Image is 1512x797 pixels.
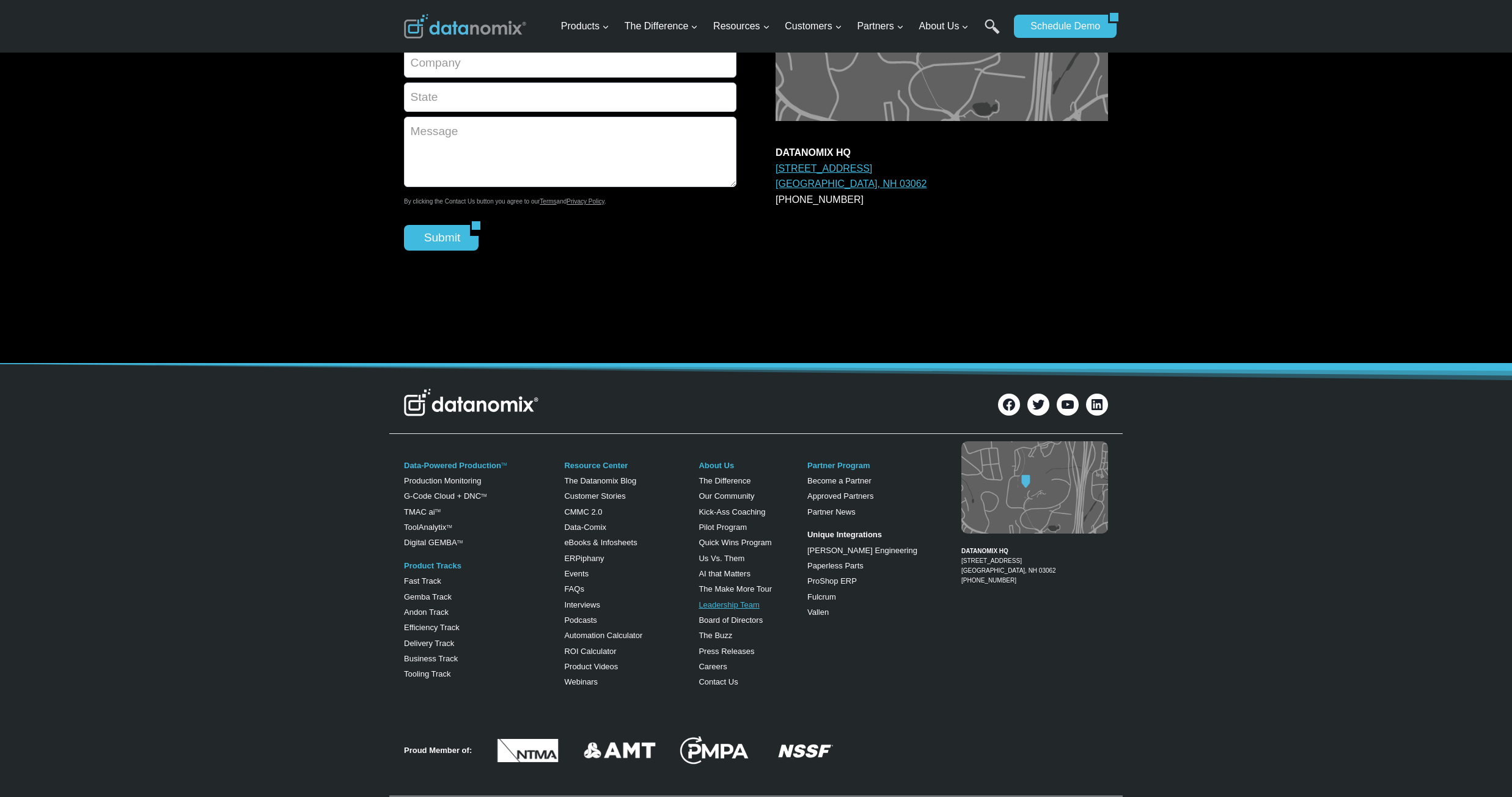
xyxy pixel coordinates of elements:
[481,493,486,498] sup: TM
[446,524,452,529] a: TM
[556,7,1008,46] nav: Primary Navigation
[699,523,747,532] a: Pilot Program
[807,461,870,470] a: Partner Program
[961,537,1108,586] figcaption: [PHONE_NUMBER]
[1014,15,1108,38] a: Schedule Demo
[564,538,637,547] a: eBooks & Infosheets
[919,18,969,34] span: About Us
[404,14,526,39] img: Datanomix
[564,615,596,625] a: Podcasts
[776,163,927,189] a: [STREET_ADDRESS][GEOGRAPHIC_DATA], NH 03062
[961,441,1108,534] img: Datanomix map image
[404,83,736,112] input: State
[699,491,754,501] a: Our Community
[807,546,917,555] a: [PERSON_NAME] Engineering
[564,662,618,671] a: Product Videos
[713,18,769,34] span: Resources
[807,561,864,570] a: Paperless Parts
[699,662,727,671] a: Careers
[404,561,461,570] a: Product Tracks
[404,491,486,501] a: G-Code Cloud + DNCTM
[699,600,760,609] a: Leadership Team
[699,554,744,563] a: Us Vs. Them
[564,523,606,532] a: Data-Comix
[699,538,771,547] a: Quick Wins Program
[404,576,441,586] a: Fast Track
[404,592,452,601] a: Gemba Track
[776,147,851,158] strong: DATANOMIX HQ
[564,476,636,485] a: The Datanomix Blog
[564,554,604,563] a: ERPiphany
[699,584,772,593] a: The Make More Tour
[404,623,460,632] a: Efficiency Track
[404,476,481,485] a: Production Monitoring
[404,197,736,207] p: By clicking the Contact Us button you agree to our and .
[807,507,856,516] a: Partner News
[699,476,750,485] a: The Difference
[540,198,556,205] a: Terms
[699,631,732,640] a: The Buzz
[404,538,463,547] a: Digital GEMBATM
[564,569,589,578] a: Events
[404,523,446,532] a: ToolAnalytix
[404,507,441,516] a: TMAC aiTM
[564,461,628,470] a: Resource Center
[699,677,738,686] a: Contact Us
[807,530,882,539] strong: Unique Integrations
[435,509,441,513] sup: TM
[561,18,609,34] span: Products
[625,18,699,34] span: The Difference
[807,476,872,485] a: Become a Partner
[404,225,470,251] input: Submit
[699,461,734,470] a: About Us
[564,600,600,609] a: Interviews
[961,548,1008,554] strong: DATANOMIX HQ
[567,198,604,205] a: Privacy Policy
[564,507,602,516] a: CMMC 2.0
[501,462,507,466] a: TM
[807,491,873,501] a: Approved Partners
[699,507,765,516] a: Kick-Ass Coaching
[699,615,763,625] a: Board of Directors
[404,608,449,617] a: Andon Track
[807,592,836,601] a: Fulcrum
[564,491,625,501] a: Customer Stories
[404,48,736,78] input: Company
[457,540,463,544] sup: TM
[404,654,458,663] a: Business Track
[985,19,1000,46] a: Search
[699,647,754,656] a: Press Releases
[807,576,857,586] a: ProShop ERP
[857,18,903,34] span: Partners
[404,639,454,648] a: Delivery Track
[961,557,1056,574] a: [STREET_ADDRESS][GEOGRAPHIC_DATA], NH 03062
[404,389,538,416] img: Datanomix Logo
[785,18,842,34] span: Customers
[807,608,829,617] a: Vallen
[564,584,584,593] a: FAQs
[404,461,501,470] a: Data-Powered Production
[564,677,598,686] a: Webinars
[404,746,472,755] strong: Proud Member of:
[404,669,451,678] a: Tooling Track
[776,145,1108,207] p: [PHONE_NUMBER]
[564,647,616,656] a: ROI Calculator
[564,631,642,640] a: Automation Calculator
[699,569,750,578] a: AI that Matters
